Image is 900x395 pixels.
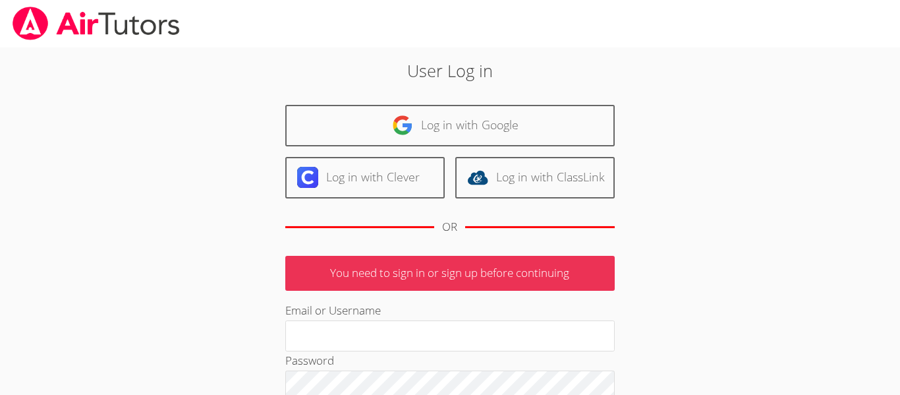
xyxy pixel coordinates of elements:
a: Log in with Clever [285,157,445,198]
a: Log in with Google [285,105,615,146]
p: You need to sign in or sign up before continuing [285,256,615,291]
img: classlink-logo-d6bb404cc1216ec64c9a2012d9dc4662098be43eaf13dc465df04b49fa7ab582.svg [467,167,488,188]
label: Password [285,353,334,368]
img: google-logo-50288ca7cdecda66e5e0955fdab243c47b7ad437acaf1139b6f446037453330a.svg [392,115,413,136]
div: OR [442,218,457,237]
h2: User Log in [207,58,693,83]
img: clever-logo-6eab21bc6e7a338710f1a6ff85c0baf02591cd810cc4098c63d3a4b26e2feb20.svg [297,167,318,188]
a: Log in with ClassLink [455,157,615,198]
label: Email or Username [285,303,381,318]
img: airtutors_banner-c4298cdbf04f3fff15de1276eac7730deb9818008684d7c2e4769d2f7ddbe033.png [11,7,181,40]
